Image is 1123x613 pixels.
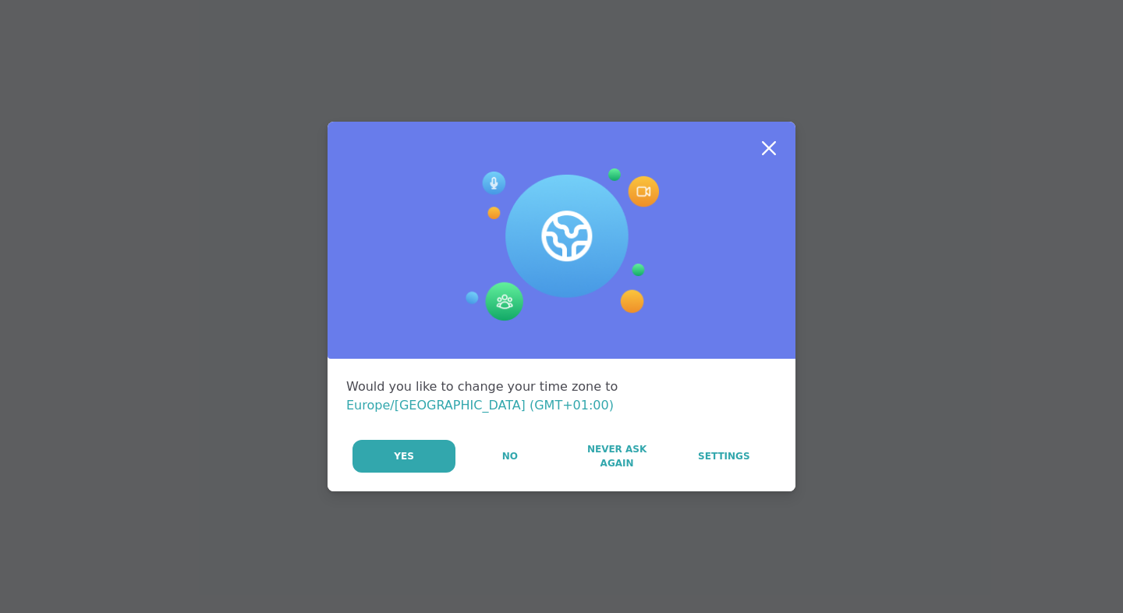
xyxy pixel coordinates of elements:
[394,449,414,463] span: Yes
[698,449,750,463] span: Settings
[346,377,777,415] div: Would you like to change your time zone to
[564,440,669,473] button: Never Ask Again
[502,449,518,463] span: No
[457,440,562,473] button: No
[346,398,614,413] span: Europe/[GEOGRAPHIC_DATA] (GMT+01:00)
[464,168,659,321] img: Session Experience
[352,440,455,473] button: Yes
[671,440,777,473] a: Settings
[572,442,661,470] span: Never Ask Again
